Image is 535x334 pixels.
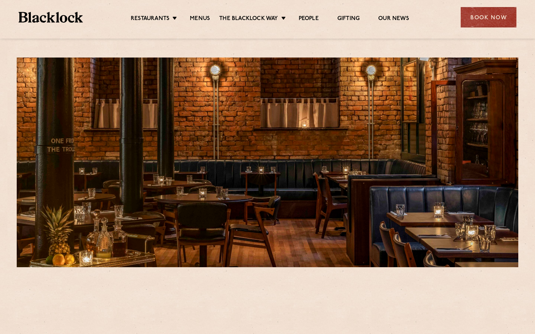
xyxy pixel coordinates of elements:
[299,15,319,23] a: People
[19,12,83,23] img: BL_Textured_Logo-footer-cropped.svg
[219,15,278,23] a: The Blacklock Way
[131,15,169,23] a: Restaurants
[378,15,409,23] a: Our News
[461,7,516,27] div: Book Now
[337,15,360,23] a: Gifting
[190,15,210,23] a: Menus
